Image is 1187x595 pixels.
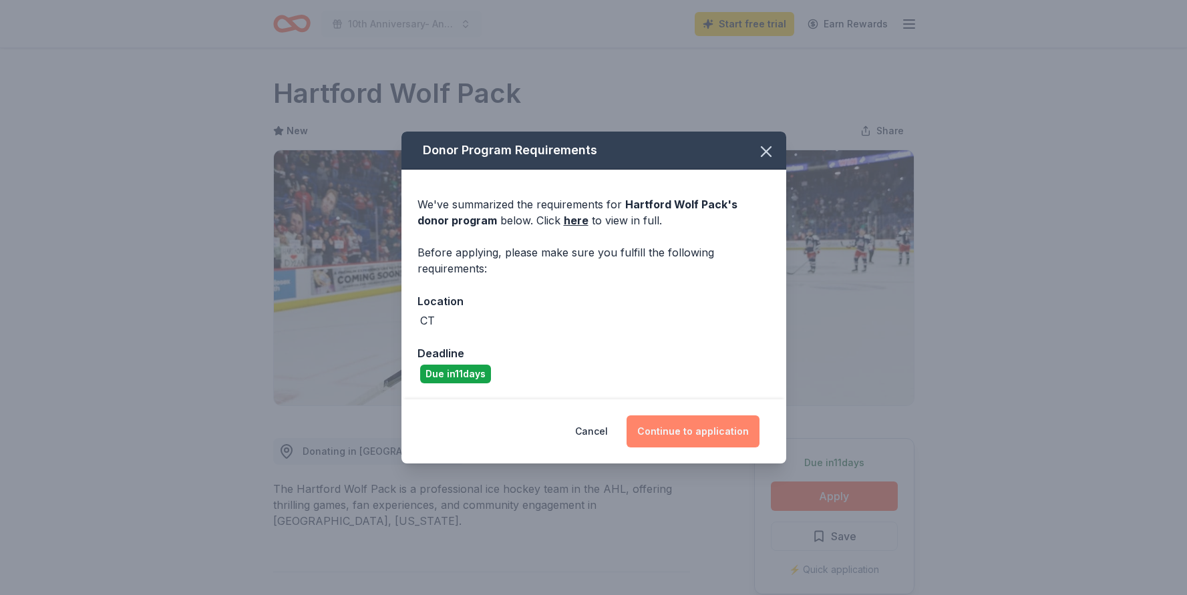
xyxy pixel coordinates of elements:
[420,313,435,329] div: CT
[417,244,770,276] div: Before applying, please make sure you fulfill the following requirements:
[401,132,786,170] div: Donor Program Requirements
[627,415,759,447] button: Continue to application
[564,212,588,228] a: here
[575,415,608,447] button: Cancel
[420,365,491,383] div: Due in 11 days
[417,292,770,310] div: Location
[417,196,770,228] div: We've summarized the requirements for below. Click to view in full.
[417,345,770,362] div: Deadline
